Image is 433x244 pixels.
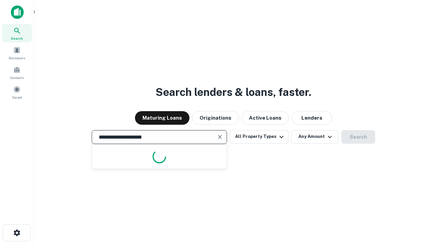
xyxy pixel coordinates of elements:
[399,190,433,222] iframe: Chat Widget
[2,63,32,82] a: Contacts
[135,111,189,125] button: Maturing Loans
[230,130,289,144] button: All Property Types
[215,132,225,142] button: Clear
[12,95,22,100] span: Saved
[192,111,239,125] button: Originations
[11,5,24,19] img: capitalize-icon.png
[10,75,24,80] span: Contacts
[2,24,32,42] a: Search
[9,55,25,61] span: Borrowers
[11,36,23,41] span: Search
[2,44,32,62] a: Borrowers
[156,84,311,100] h3: Search lenders & loans, faster.
[2,83,32,101] a: Saved
[292,111,332,125] button: Lenders
[242,111,289,125] button: Active Loans
[291,130,339,144] button: Any Amount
